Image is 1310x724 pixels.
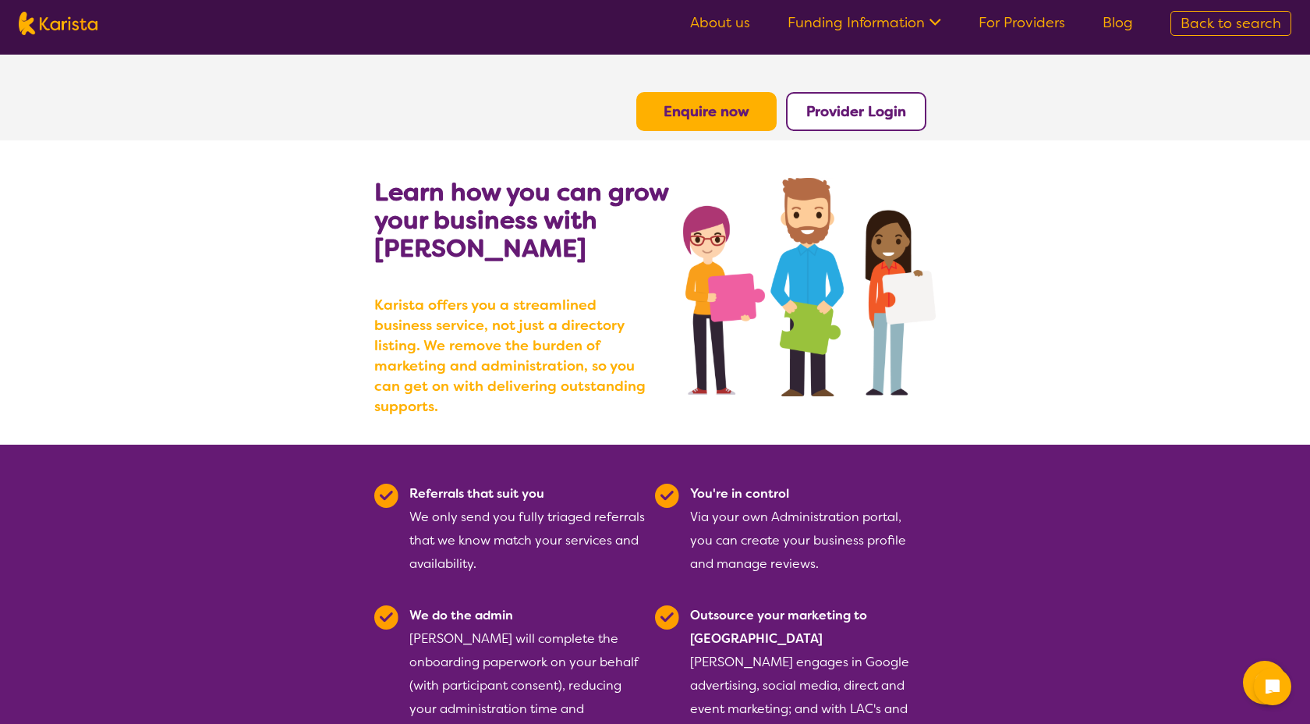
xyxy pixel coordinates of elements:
b: Karista offers you a streamlined business service, not just a directory listing. We remove the bu... [374,295,655,417]
b: Referrals that suit you [409,485,544,502]
img: Tick [655,605,679,630]
a: Funding Information [788,13,941,32]
a: About us [690,13,750,32]
a: For Providers [979,13,1065,32]
img: Tick [374,484,398,508]
div: Via your own Administration portal, you can create your business profile and manage reviews. [690,482,926,576]
img: Tick [374,605,398,630]
a: Provider Login [806,102,906,121]
b: Outsource your marketing to [GEOGRAPHIC_DATA] [690,607,867,647]
b: Learn how you can grow your business with [PERSON_NAME] [374,176,668,264]
span: Back to search [1181,14,1281,33]
img: Karista logo [19,12,97,35]
button: Enquire now [636,92,777,131]
button: Channel Menu [1243,661,1287,704]
a: Back to search [1170,11,1291,36]
button: Provider Login [786,92,926,131]
div: We only send you fully triaged referrals that we know match your services and availability. [409,482,646,576]
a: Enquire now [664,102,749,121]
a: Blog [1103,13,1133,32]
img: grow your business with Karista [683,178,936,396]
img: Tick [655,484,679,508]
b: You're in control [690,485,789,502]
b: We do the admin [409,607,513,623]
